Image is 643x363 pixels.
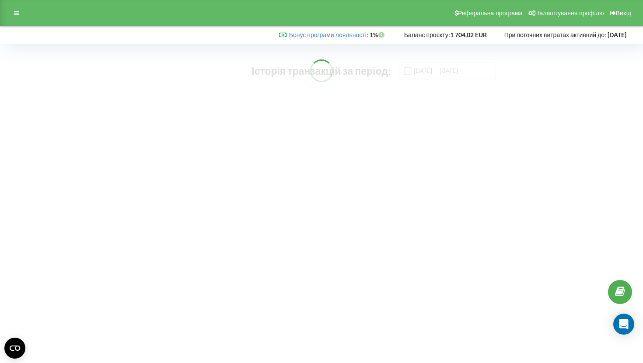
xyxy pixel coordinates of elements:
span: Баланс проєкту: [404,31,450,38]
span: При поточних витратах активний до: [504,31,606,38]
span: Налаштування профілю [535,10,604,17]
span: Вихід [616,10,631,17]
strong: 1 704,02 EUR [450,31,487,38]
strong: 1% [370,31,387,38]
strong: [DATE] [608,31,626,38]
span: : [289,31,368,38]
span: Реферальна програма [458,10,523,17]
div: Open Intercom Messenger [613,314,634,335]
a: Бонус програми лояльності [289,31,367,38]
button: CMP-Widget öffnen [4,338,25,359]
